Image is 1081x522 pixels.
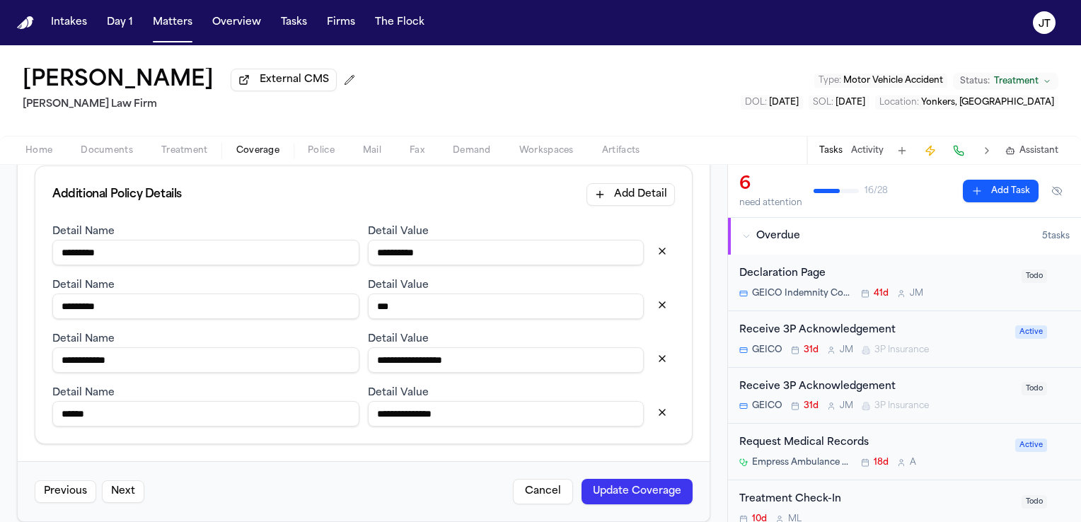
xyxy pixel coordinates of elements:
[102,480,144,503] button: Next
[728,368,1081,424] div: Open task: Receive 3P Acknowledgement
[892,141,912,161] button: Add Task
[921,98,1054,107] span: Yonkers, [GEOGRAPHIC_DATA]
[207,10,267,35] button: Overview
[17,16,34,30] img: Finch Logo
[728,218,1081,255] button: Overdue5tasks
[879,98,919,107] span: Location :
[308,145,335,156] span: Police
[851,145,884,156] button: Activity
[1042,231,1070,242] span: 5 task s
[519,145,574,156] span: Workspaces
[101,10,139,35] button: Day 1
[236,145,279,156] span: Coverage
[752,344,782,356] span: GEICO
[910,288,923,299] span: J M
[739,323,1007,339] div: Receive 3P Acknowledgement
[819,145,843,156] button: Tasks
[45,10,93,35] button: Intakes
[363,145,381,156] span: Mail
[752,457,852,468] span: Empress Ambulance Service, Inc.
[739,379,1013,395] div: Receive 3P Acknowledgement
[260,73,329,87] span: External CMS
[752,400,782,412] span: GEICO
[739,173,802,196] div: 6
[52,226,115,237] label: Detail Name
[453,145,491,156] span: Demand
[963,180,1039,202] button: Add Task
[1015,439,1047,452] span: Active
[1005,145,1058,156] button: Assistant
[1044,180,1070,202] button: Hide completed tasks (⌘⇧H)
[874,344,929,356] span: 3P Insurance
[994,76,1039,87] span: Treatment
[368,388,429,398] label: Detail Value
[368,226,429,237] label: Detail Value
[231,69,337,91] button: External CMS
[739,492,1013,508] div: Treatment Check-In
[804,400,819,412] span: 31d
[741,95,803,110] button: Edit DOL: 2025-05-28
[147,10,198,35] button: Matters
[804,344,819,356] span: 31d
[602,145,640,156] span: Artifacts
[582,479,693,504] button: Update Coverage
[843,76,943,85] span: Motor Vehicle Accident
[836,98,865,107] span: [DATE]
[275,10,313,35] button: Tasks
[728,311,1081,368] div: Open task: Receive 3P Acknowledgement
[910,457,916,468] span: A
[756,229,800,243] span: Overdue
[23,68,214,93] h1: [PERSON_NAME]
[368,280,429,291] label: Detail Value
[52,388,115,398] label: Detail Name
[586,183,675,206] button: Add Detail
[17,16,34,30] a: Home
[1015,325,1047,339] span: Active
[949,141,969,161] button: Make a Call
[814,74,947,88] button: Edit Type: Motor Vehicle Accident
[752,288,852,299] span: GEICO Indemnity Company
[513,479,573,504] button: Cancel
[25,145,52,156] span: Home
[52,186,182,203] div: Additional Policy Details
[739,197,802,209] div: need attention
[960,76,990,87] span: Status:
[874,400,929,412] span: 3P Insurance
[920,141,940,161] button: Create Immediate Task
[819,76,841,85] span: Type :
[874,457,889,468] span: 18d
[52,280,115,291] label: Detail Name
[865,185,888,197] span: 16 / 28
[874,288,889,299] span: 41d
[769,98,799,107] span: [DATE]
[23,96,361,113] h2: [PERSON_NAME] Law Firm
[1022,495,1047,509] span: Todo
[410,145,424,156] span: Fax
[745,98,767,107] span: DOL :
[840,400,853,412] span: J M
[840,344,853,356] span: J M
[875,95,1058,110] button: Edit Location: Yonkers, NY
[81,145,133,156] span: Documents
[813,98,833,107] span: SOL :
[953,73,1058,90] button: Change status from Treatment
[728,255,1081,311] div: Open task: Declaration Page
[368,334,429,344] label: Detail Value
[35,480,96,503] button: Previous
[809,95,869,110] button: Edit SOL: 2027-05-28
[1022,382,1047,395] span: Todo
[161,145,208,156] span: Treatment
[321,10,361,35] button: Firms
[23,68,214,93] button: Edit matter name
[52,334,115,344] label: Detail Name
[739,435,1007,451] div: Request Medical Records
[1022,269,1047,283] span: Todo
[369,10,430,35] button: The Flock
